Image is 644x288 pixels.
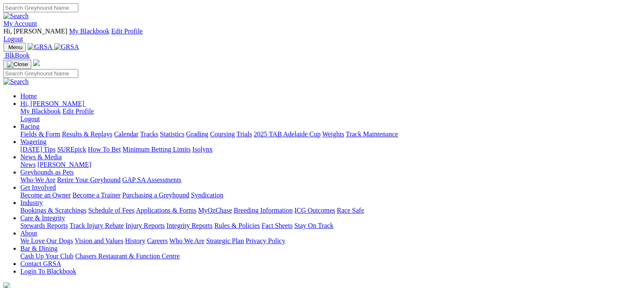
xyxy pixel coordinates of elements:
[20,161,36,168] a: News
[3,69,78,78] input: Search
[20,100,86,107] a: Hi, [PERSON_NAME]
[3,3,78,12] input: Search
[192,146,213,153] a: Isolynx
[186,130,208,138] a: Grading
[20,169,74,176] a: Greyhounds as Pets
[234,207,293,214] a: Breeding Information
[125,237,145,244] a: History
[3,35,23,42] a: Logout
[337,207,364,214] a: Race Safe
[246,237,285,244] a: Privacy Policy
[20,230,37,237] a: About
[5,52,30,59] span: BlkBook
[294,222,333,229] a: Stay On Track
[63,108,94,115] a: Edit Profile
[69,28,110,35] a: My Blackbook
[3,20,37,27] a: My Account
[166,222,213,229] a: Integrity Reports
[57,176,121,183] a: Retire Your Greyhound
[20,146,55,153] a: [DATE] Tips
[20,199,43,206] a: Industry
[20,123,39,130] a: Racing
[214,222,260,229] a: Rules & Policies
[210,130,235,138] a: Coursing
[62,130,112,138] a: Results & Replays
[72,191,121,199] a: Become a Trainer
[20,100,84,107] span: Hi, [PERSON_NAME]
[262,222,293,229] a: Fact Sheets
[20,146,641,153] div: Wagering
[20,222,641,230] div: Care & Integrity
[20,245,58,252] a: Bar & Dining
[191,191,223,199] a: Syndication
[20,207,641,214] div: Industry
[20,176,641,184] div: Greyhounds as Pets
[122,176,182,183] a: GAP SA Assessments
[254,130,321,138] a: 2025 TAB Adelaide Cup
[20,108,61,115] a: My Blackbook
[75,237,123,244] a: Vision and Values
[20,115,40,122] a: Logout
[140,130,158,138] a: Tracks
[28,43,53,51] img: GRSA
[20,237,73,244] a: We Love Our Dogs
[3,52,30,59] a: BlkBook
[147,237,168,244] a: Careers
[294,207,335,214] a: ICG Outcomes
[3,12,29,20] img: Search
[3,60,31,69] button: Toggle navigation
[136,207,196,214] a: Applications & Forms
[88,146,121,153] a: How To Bet
[20,222,68,229] a: Stewards Reports
[20,176,55,183] a: Who We Are
[20,252,641,260] div: Bar & Dining
[20,130,641,138] div: Racing
[322,130,344,138] a: Weights
[169,237,205,244] a: Who We Are
[20,214,65,222] a: Care & Integrity
[3,78,29,86] img: Search
[75,252,180,260] a: Chasers Restaurant & Function Centre
[20,108,641,123] div: Hi, [PERSON_NAME]
[114,130,138,138] a: Calendar
[20,138,47,145] a: Wagering
[125,222,165,229] a: Injury Reports
[206,237,244,244] a: Strategic Plan
[20,92,37,100] a: Home
[69,222,124,229] a: Track Injury Rebate
[122,146,191,153] a: Minimum Betting Limits
[160,130,185,138] a: Statistics
[346,130,398,138] a: Track Maintenance
[88,207,134,214] a: Schedule of Fees
[57,146,86,153] a: SUREpick
[198,207,232,214] a: MyOzChase
[20,130,60,138] a: Fields & Form
[37,161,91,168] a: [PERSON_NAME]
[3,43,26,52] button: Toggle navigation
[54,43,79,51] img: GRSA
[8,44,22,50] span: Menu
[20,191,641,199] div: Get Involved
[122,191,189,199] a: Purchasing a Greyhound
[236,130,252,138] a: Trials
[20,252,73,260] a: Cash Up Your Club
[111,28,143,35] a: Edit Profile
[20,268,76,275] a: Login To Blackbook
[20,207,86,214] a: Bookings & Scratchings
[33,59,40,66] img: logo-grsa-white.png
[20,161,641,169] div: News & Media
[3,28,67,35] span: Hi, [PERSON_NAME]
[20,260,61,267] a: Contact GRSA
[20,153,62,161] a: News & Media
[7,61,28,68] img: Close
[20,191,71,199] a: Become an Owner
[20,237,641,245] div: About
[3,28,641,43] div: My Account
[20,184,56,191] a: Get Involved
